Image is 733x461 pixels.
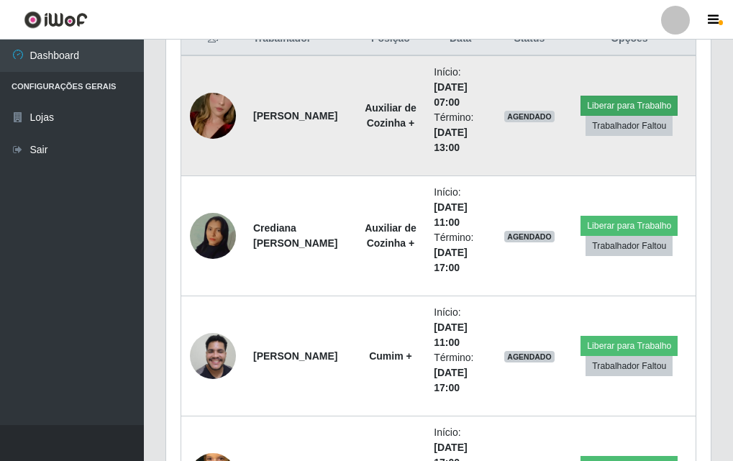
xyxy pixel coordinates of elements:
[253,110,337,122] strong: [PERSON_NAME]
[434,81,467,108] time: [DATE] 07:00
[504,231,555,242] span: AGENDADO
[434,350,487,396] li: Término:
[581,336,678,356] button: Liberar para Trabalho
[434,321,467,348] time: [DATE] 11:00
[365,102,416,129] strong: Auxiliar de Cozinha +
[581,96,678,116] button: Liberar para Trabalho
[190,325,236,386] img: 1750720776565.jpeg
[586,356,673,376] button: Trabalhador Faltou
[253,222,337,249] strong: Crediana [PERSON_NAME]
[504,111,555,122] span: AGENDADO
[434,65,487,110] li: Início:
[434,367,467,393] time: [DATE] 17:00
[190,195,236,277] img: 1755289367859.jpeg
[434,185,487,230] li: Início:
[190,75,236,157] img: 1699061464365.jpeg
[434,247,467,273] time: [DATE] 17:00
[434,305,487,350] li: Início:
[586,236,673,256] button: Trabalhador Faltou
[586,116,673,136] button: Trabalhador Faltou
[253,350,337,362] strong: [PERSON_NAME]
[434,110,487,155] li: Término:
[434,201,467,228] time: [DATE] 11:00
[369,350,412,362] strong: Cumim +
[434,127,467,153] time: [DATE] 13:00
[24,11,88,29] img: CoreUI Logo
[581,216,678,236] button: Liberar para Trabalho
[434,230,487,275] li: Término:
[365,222,416,249] strong: Auxiliar de Cozinha +
[504,351,555,362] span: AGENDADO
